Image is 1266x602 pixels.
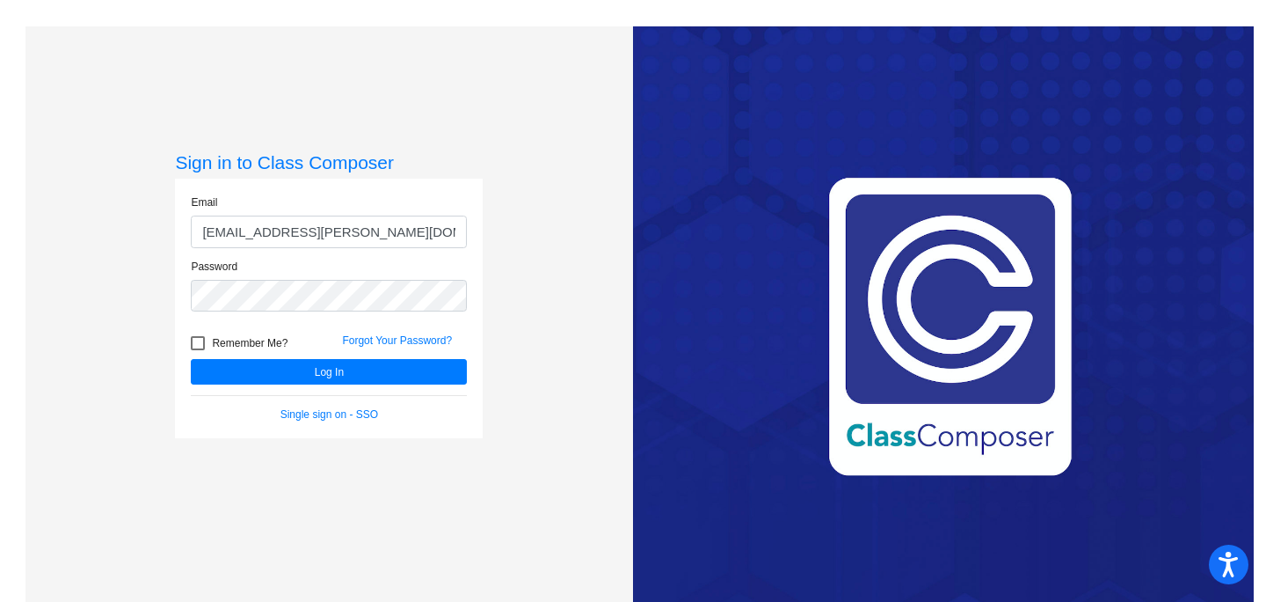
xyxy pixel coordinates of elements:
[191,195,217,210] label: Email
[191,359,467,385] button: Log In
[191,259,237,275] label: Password
[175,151,483,173] h3: Sign in to Class Composer
[342,334,452,347] a: Forgot Your Password?
[212,333,287,354] span: Remember Me?
[280,408,378,421] a: Single sign on - SSO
